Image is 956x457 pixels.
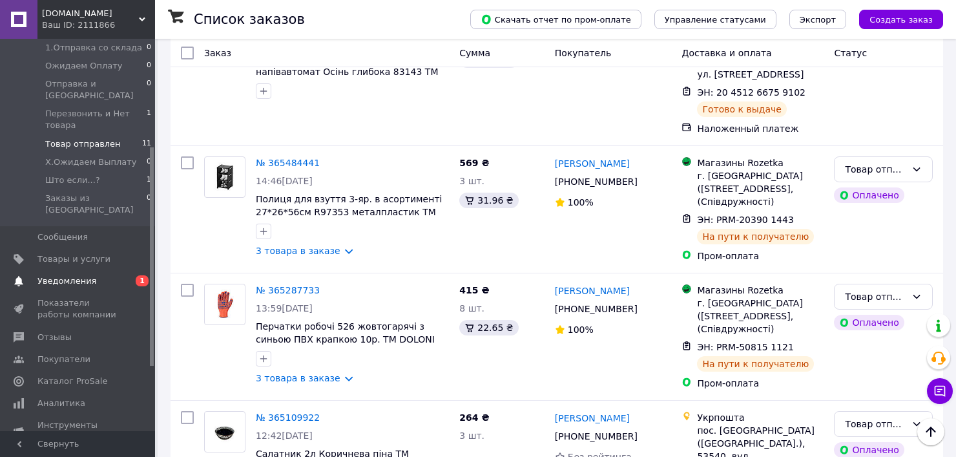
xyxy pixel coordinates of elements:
span: 11 [142,138,151,150]
a: Фото товару [204,411,245,452]
span: ЭН: PRM-50815 1121 [697,342,793,352]
a: Фото товару [204,156,245,198]
span: Скачать отчет по пром-оплате [481,14,631,25]
span: 12:42[DATE] [256,430,313,441]
span: Доставка и оплата [681,48,771,58]
span: Patelnya.net [42,8,139,19]
span: [PHONE_NUMBER] [555,431,638,441]
span: Товар отправлен [45,138,121,150]
button: Скачать отчет по пром-оплате [470,10,641,29]
span: 13:59[DATE] [256,303,313,314]
div: Оплачено [834,187,904,203]
span: 100% [568,197,594,207]
div: 31.96 ₴ [459,193,518,208]
span: Каталог ProSale [37,376,107,387]
div: Ваш ID: 2111866 [42,19,155,31]
div: Готово к выдаче [697,101,786,117]
span: Ожидаем Оплату [45,60,123,72]
span: 100% [568,324,594,335]
a: Перчатки робочі 526 жовтогарячі з синьою ПВХ крапкою 10р. ТМ DOLONI [256,321,435,345]
div: На пути к получателю [697,356,814,372]
span: 1 [136,275,149,286]
span: 0 [147,156,151,168]
span: Што если...? [45,175,100,186]
div: 22.65 ₴ [459,320,518,335]
span: 3 шт. [459,430,484,441]
a: 3 товара в заказе [256,246,340,256]
span: [PHONE_NUMBER] [555,176,638,187]
span: 8 шт. [459,303,484,314]
span: Статус [834,48,867,58]
a: Фото товару [204,284,245,325]
span: Сообщения [37,231,88,243]
a: [PERSON_NAME] [555,412,630,425]
span: Заказ [204,48,231,58]
span: Показатели работы компании [37,297,119,321]
div: Пром-оплата [697,377,824,390]
span: 0 [147,78,151,101]
span: ЭН: PRM-20390 1443 [697,215,793,225]
a: [PERSON_NAME] [555,284,630,297]
button: Экспорт [789,10,846,29]
a: Создать заказ [846,14,943,24]
h1: Список заказов [194,12,305,27]
span: 0 [147,193,151,216]
div: Наложенный платеж [697,122,824,135]
span: Покупатель [555,48,612,58]
span: Управление статусами [665,15,766,25]
a: № 365109922 [256,412,320,423]
span: Уведомления [37,275,96,287]
span: 415 ₴ [459,285,489,295]
span: 1.Отправка со склада [45,42,142,54]
span: 14:46[DATE] [256,176,313,186]
span: Аналитика [37,398,85,409]
a: [PERSON_NAME] [555,157,630,170]
span: Товары и услуги [37,253,110,265]
div: Магазины Rozetka [697,284,824,297]
div: На пути к получателю [697,229,814,244]
span: 1 [147,175,151,186]
div: Магазины Rozetka [697,156,824,169]
span: 0 [147,42,151,54]
div: Товар отправлен [845,290,906,304]
div: Оплачено [834,315,904,330]
span: Заказы из [GEOGRAPHIC_DATA] [45,193,147,216]
a: Парасолька-тростина Диаметр 100 см напівавтомат Осінь глибока 83143 ТМ [PERSON_NAME] [256,54,439,90]
span: Экспорт [800,15,836,25]
button: Создать заказ [859,10,943,29]
a: 3 товара в заказе [256,373,340,383]
span: 1 [147,108,151,131]
button: Управление статусами [654,10,776,29]
span: Инструменты вебмастера и SEO [37,420,119,443]
a: Полиця для взуття 3-яр. в асортименті 27*26*56см R97353 металпластик ТМ [PERSON_NAME] [256,194,442,230]
span: Отправка и [GEOGRAPHIC_DATA] [45,78,147,101]
img: Фото товару [205,162,245,193]
div: Укрпошта [697,411,824,424]
a: № 365287733 [256,285,320,295]
span: 569 ₴ [459,158,489,168]
span: Сумма [459,48,490,58]
span: 264 ₴ [459,412,489,423]
a: № 365484441 [256,158,320,168]
div: Товар отправлен [845,162,906,176]
span: 3 шт. [459,176,484,186]
div: г. [GEOGRAPHIC_DATA] ([STREET_ADDRESS], (Співдружності) [697,297,824,335]
div: Товар отправлен [845,417,906,431]
span: 0 [147,60,151,72]
span: Перезвонить и Нет товара [45,108,147,131]
div: Пром-оплата [697,250,824,262]
span: Создать заказ [869,15,933,25]
span: [PHONE_NUMBER] [555,304,638,314]
img: Фото товару [205,290,245,320]
span: Х.Ожидаем Выплату [45,156,137,168]
span: ЭН: 20 4512 6675 9102 [697,87,805,98]
span: Покупатели [37,354,90,365]
button: Чат с покупателем [927,378,953,404]
button: Наверх [917,418,944,445]
img: Фото товару [205,417,245,447]
span: Отзывы [37,332,72,343]
div: г. [GEOGRAPHIC_DATA] ([STREET_ADDRESS], (Співдружності) [697,169,824,208]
